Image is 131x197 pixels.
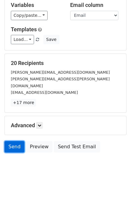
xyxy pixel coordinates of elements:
[26,141,52,152] a: Preview
[54,141,100,152] a: Send Test Email
[11,35,34,44] a: Load...
[70,2,120,8] h5: Email column
[11,70,110,75] small: [PERSON_NAME][EMAIL_ADDRESS][DOMAIN_NAME]
[11,2,61,8] h5: Variables
[11,99,36,106] a: +17 more
[101,168,131,197] iframe: Chat Widget
[11,77,110,88] small: [PERSON_NAME][EMAIL_ADDRESS][PERSON_NAME][DOMAIN_NAME]
[11,90,78,95] small: [EMAIL_ADDRESS][DOMAIN_NAME]
[11,122,120,129] h5: Advanced
[43,35,59,44] button: Save
[11,26,37,32] a: Templates
[11,60,120,66] h5: 20 Recipients
[11,11,48,20] a: Copy/paste...
[5,141,24,152] a: Send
